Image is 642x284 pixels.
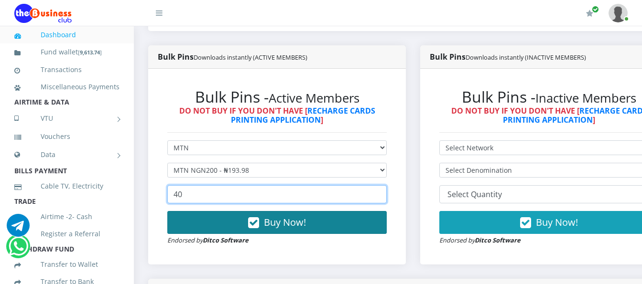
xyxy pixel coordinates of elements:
small: Endorsed by [167,236,249,244]
small: Active Members [269,90,359,106]
a: Fund wallet[9,613.74] [14,41,120,63]
a: RECHARGE CARDS PRINTING APPLICATION [231,105,375,125]
h2: Bulk Pins - [167,88,387,106]
small: [ ] [78,49,102,56]
a: Transfer to Wallet [14,253,120,275]
small: Downloads instantly (ACTIVE MEMBERS) [194,53,307,62]
strong: DO NOT BUY IF YOU DON'T HAVE [ ] [179,105,375,125]
span: Buy Now! [536,216,578,229]
a: Chat for support [9,242,28,258]
span: Buy Now! [264,216,306,229]
a: Miscellaneous Payments [14,76,120,98]
small: Downloads instantly (INACTIVE MEMBERS) [466,53,586,62]
img: User [609,4,628,22]
strong: Bulk Pins [158,52,307,62]
b: 9,613.74 [80,49,100,56]
small: Inactive Members [535,90,636,106]
input: Enter Quantity [167,185,387,203]
i: Renew/Upgrade Subscription [586,10,593,17]
span: Renew/Upgrade Subscription [592,6,599,13]
a: Cable TV, Electricity [14,175,120,197]
a: VTU [14,106,120,130]
a: Transactions [14,59,120,81]
button: Buy Now! [167,211,387,234]
strong: Ditco Software [475,236,521,244]
a: Register a Referral [14,223,120,245]
a: Dashboard [14,24,120,46]
img: Logo [14,4,72,23]
strong: Ditco Software [203,236,249,244]
a: Vouchers [14,126,120,147]
a: Chat for support [7,221,30,237]
small: Endorsed by [439,236,521,244]
strong: Bulk Pins [430,52,586,62]
a: Data [14,143,120,167]
a: Airtime -2- Cash [14,206,120,228]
